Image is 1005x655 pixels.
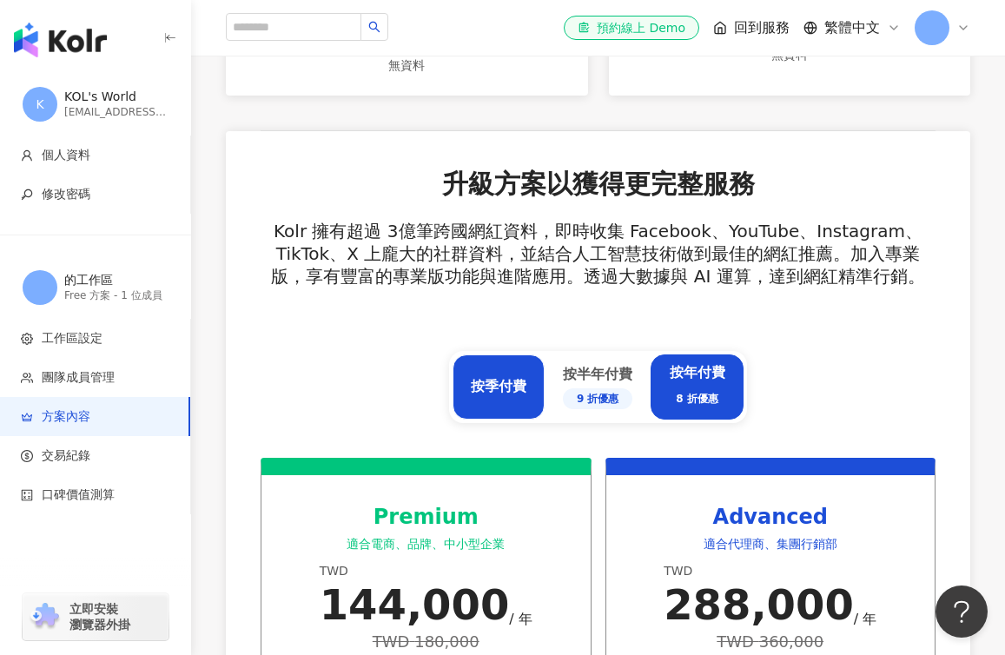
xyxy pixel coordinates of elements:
[42,147,90,164] span: 個人資料
[261,220,936,288] p: Kolr 擁有超過 3億筆跨國網紅資料，即時收集 Facebook、YouTube、Instagram、TikTok、X 上龐大的社群資料，並結合人工智慧技術做到最佳的網紅推薦。加入專業版，享有...
[64,272,169,289] div: 的工作區
[824,18,880,37] span: 繁體中文
[42,186,90,203] span: 修改密碼
[320,563,532,580] div: TWD
[42,369,115,387] span: 團隊成員管理
[64,288,169,303] div: Free 方案 - 1 位成員
[627,503,915,533] div: Advanced
[320,580,510,629] div: 144,000
[368,21,380,33] span: search
[563,365,632,408] div: 按半年付費
[64,89,169,106] div: KOL's World
[564,16,699,40] a: 預約線上 Demo
[704,537,837,551] span: 適合代理商、集團行銷部
[42,408,90,426] span: 方案內容
[563,388,632,409] div: 9 折優惠
[578,19,685,36] div: 預約線上 Demo
[64,105,169,120] div: [EMAIL_ADDRESS][DOMAIN_NAME]
[42,330,102,347] span: 工作區設定
[936,586,988,638] iframe: Help Scout Beacon - Open
[734,18,790,37] span: 回到服務
[854,610,876,629] div: / 年
[320,632,532,651] div: TWD 180,000
[21,149,33,162] span: user
[36,95,43,114] span: K
[21,189,33,201] span: key
[664,580,854,629] div: 288,000
[14,23,107,57] img: logo
[69,601,130,632] span: 立即安裝 瀏覽器外掛
[509,610,532,629] div: / 年
[42,486,115,504] span: 口碑價值測算
[23,593,169,640] a: chrome extension立即安裝 瀏覽器外掛
[28,603,62,631] img: chrome extension
[471,377,526,396] div: 按季付費
[21,450,33,462] span: dollar
[664,632,876,651] div: TWD 360,000
[669,387,725,411] div: 8 折優惠
[21,489,33,501] span: calculator
[247,56,567,75] div: 無資料
[282,503,570,533] div: Premium
[664,563,876,580] div: TWD
[669,363,725,410] div: 按年付費
[42,447,90,465] span: 交易紀錄
[713,18,790,37] a: 回到服務
[347,537,505,551] span: 適合電商、品牌、中小型企業
[442,166,755,202] p: 升級方案以獲得更完整服務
